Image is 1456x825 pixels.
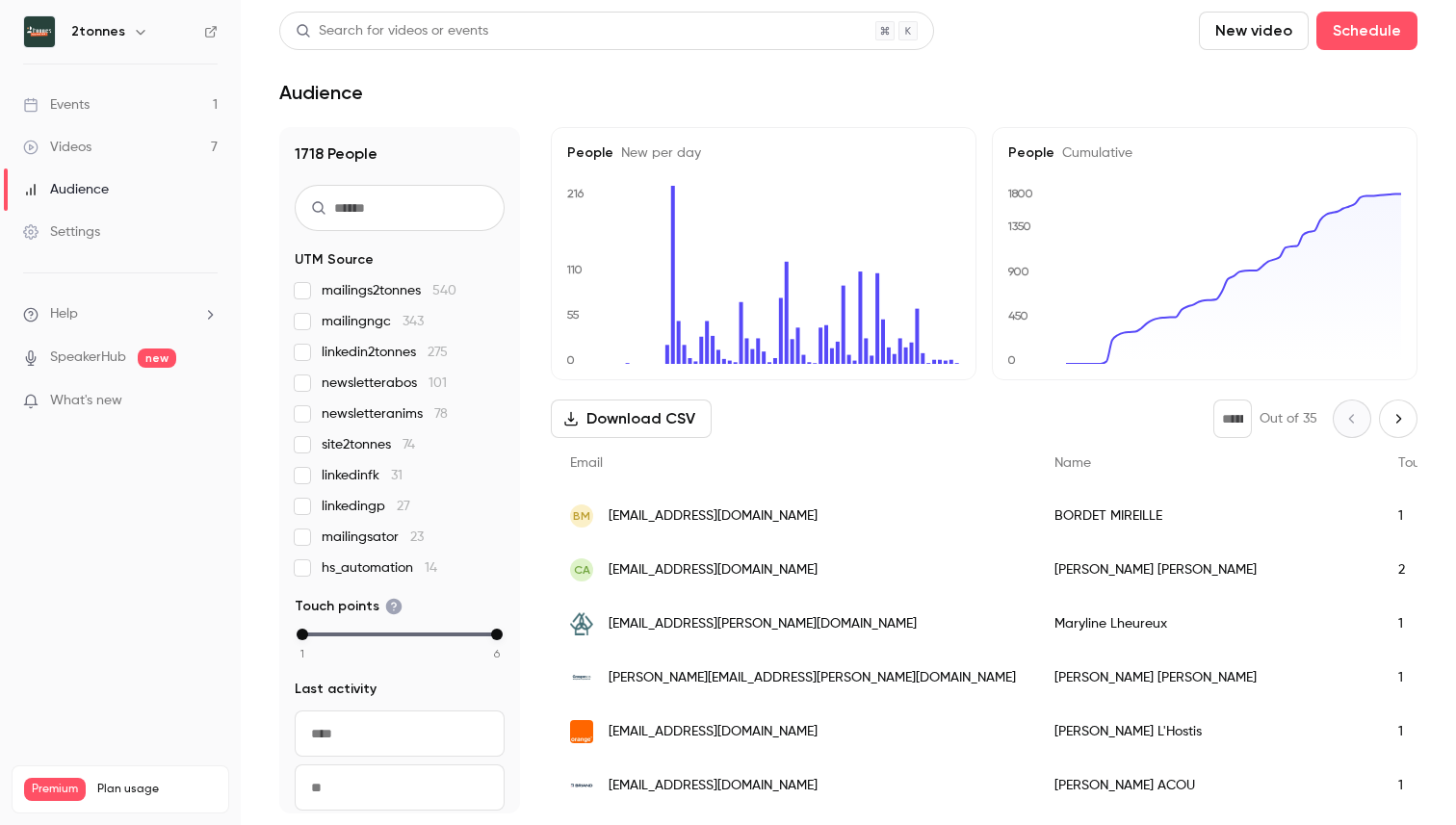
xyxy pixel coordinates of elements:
div: Videos [23,138,91,157]
h6: 2tonnes [71,22,125,41]
button: New video [1199,12,1309,50]
div: Maryline Lheureux [1035,597,1379,651]
span: 31 [391,469,403,482]
div: Settings [23,222,100,242]
span: mailingngc [322,312,424,331]
span: UTM Source [295,250,374,270]
h5: People [1008,143,1401,163]
span: Last activity [295,680,377,699]
span: CA [574,561,590,579]
div: [PERSON_NAME] [PERSON_NAME] [1035,651,1379,705]
div: Search for videos or events [296,21,488,41]
img: fromarsac.fr [570,612,593,635]
img: briand-group.com [570,774,593,797]
div: Events [23,95,90,115]
span: linkedingp [322,497,410,516]
span: Name [1054,456,1091,470]
span: linkedin2tonnes [322,343,448,362]
li: help-dropdown-opener [23,304,218,324]
text: 1350 [1007,219,1031,233]
span: newsletteranims [322,404,448,424]
span: 1 [300,645,304,662]
span: linkedinfk [322,466,403,485]
iframe: Noticeable Trigger [195,393,218,410]
span: 14 [425,561,437,575]
img: 2tonnes [24,16,55,47]
span: BM [573,507,590,525]
text: 55 [566,308,580,322]
div: [PERSON_NAME] L'Hostis [1035,705,1379,759]
span: 74 [403,438,415,451]
span: 101 [429,376,447,390]
div: [PERSON_NAME] [PERSON_NAME] [1035,543,1379,597]
span: Plan usage [97,782,217,797]
span: Help [50,304,78,324]
img: orange.fr [570,720,593,743]
h5: People [567,143,960,163]
a: SpeakerHub [50,348,126,368]
span: 78 [434,407,448,421]
span: Email [570,456,603,470]
text: 900 [1007,265,1029,278]
text: 1800 [1007,187,1033,200]
span: 275 [428,346,448,359]
div: min [297,629,308,640]
text: 450 [1008,309,1028,322]
text: 0 [566,353,575,367]
span: [EMAIL_ADDRESS][DOMAIN_NAME] [609,776,818,796]
button: Next page [1379,400,1417,438]
span: site2tonnes [322,435,415,454]
div: max [491,629,503,640]
span: Cumulative [1054,146,1132,160]
span: 23 [410,530,424,544]
span: 540 [432,284,456,297]
h1: 1718 People [295,142,505,166]
span: [EMAIL_ADDRESS][PERSON_NAME][DOMAIN_NAME] [609,614,917,634]
div: BORDET MIREILLE [1035,489,1379,543]
text: 216 [567,187,585,200]
div: [PERSON_NAME] ACOU [1035,759,1379,812]
span: New per day [613,146,701,160]
h1: Audience [279,81,363,104]
span: Touch points [295,597,403,616]
span: 343 [403,315,424,328]
div: Audience [23,180,109,199]
p: Out of 35 [1260,409,1317,428]
span: newsletterabos [322,374,447,393]
img: groupe-sos.org [570,666,593,689]
span: mailingsator [322,528,424,547]
text: 110 [566,263,583,276]
text: 0 [1007,353,1016,367]
span: [EMAIL_ADDRESS][DOMAIN_NAME] [609,722,818,742]
span: What's new [50,391,122,411]
button: Schedule [1316,12,1417,50]
span: [EMAIL_ADDRESS][DOMAIN_NAME] [609,560,818,580]
span: mailings2tonnes [322,281,456,300]
button: Download CSV [551,400,712,438]
span: new [138,348,176,368]
span: 6 [494,645,500,662]
span: 27 [397,500,410,513]
span: [PERSON_NAME][EMAIL_ADDRESS][PERSON_NAME][DOMAIN_NAME] [609,668,1016,688]
span: Premium [24,778,86,801]
span: hs_automation [322,558,437,578]
span: [EMAIL_ADDRESS][DOMAIN_NAME] [609,506,818,527]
